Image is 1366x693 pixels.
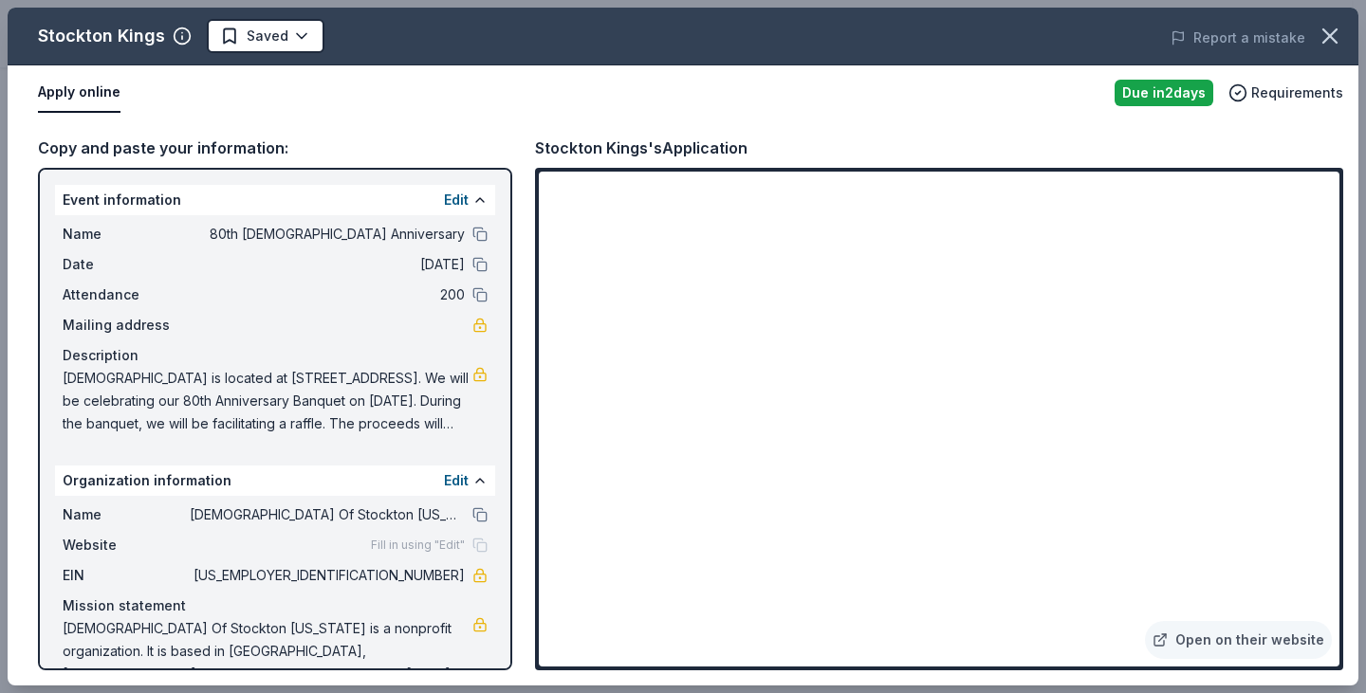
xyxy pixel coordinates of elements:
span: EIN [63,564,190,587]
button: Edit [444,189,469,211]
span: [DEMOGRAPHIC_DATA] Of Stockton [US_STATE] is a nonprofit organization. It is based in [GEOGRAPHIC... [63,617,472,685]
span: Requirements [1251,82,1343,104]
span: [DEMOGRAPHIC_DATA] Of Stockton [US_STATE] [190,503,465,526]
span: Name [63,503,190,526]
div: Mission statement [63,594,488,617]
span: Mailing address [63,314,190,337]
div: Due in 2 days [1115,80,1213,106]
span: [US_EMPLOYER_IDENTIFICATION_NUMBER] [190,564,465,587]
div: Copy and paste your information: [38,136,512,160]
span: 80th [DEMOGRAPHIC_DATA] Anniversary [190,223,465,246]
span: Website [63,534,190,556]
span: Attendance [63,283,190,306]
span: Saved [247,25,288,47]
div: Description [63,344,488,367]
button: Requirements [1228,82,1343,104]
button: Report a mistake [1171,27,1305,49]
span: [DEMOGRAPHIC_DATA] is located at [STREET_ADDRESS]. We will be celebrating our 80th Anniversary Ba... [63,367,472,435]
button: Apply online [38,73,120,113]
button: Saved [207,19,324,53]
span: [DATE] [190,253,465,276]
div: Stockton Kings [38,21,165,51]
span: Date [63,253,190,276]
span: 200 [190,283,465,306]
button: Edit [444,469,469,492]
div: Event information [55,185,495,215]
div: Organization information [55,465,495,496]
span: Name [63,223,190,246]
div: Stockton Kings's Application [535,136,748,160]
a: Open on their website [1145,621,1332,659]
span: Fill in using "Edit" [371,538,465,553]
